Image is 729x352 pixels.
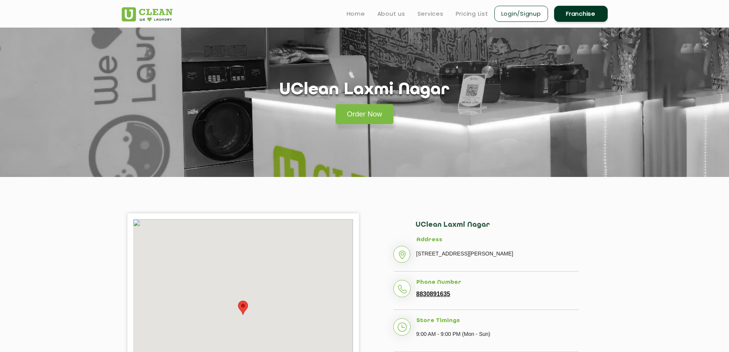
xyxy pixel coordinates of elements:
[416,291,450,298] a: 8830891635
[416,248,579,259] p: [STREET_ADDRESS][PERSON_NAME]
[336,104,394,124] a: Order Now
[279,80,450,100] h1: UClean Laxmi Nagar
[494,6,548,22] a: Login/Signup
[416,237,579,244] h5: Address
[418,9,444,18] a: Services
[416,279,579,286] h5: Phone Number
[347,9,365,18] a: Home
[554,6,608,22] a: Franchise
[456,9,488,18] a: Pricing List
[416,318,579,324] h5: Store Timings
[122,7,173,21] img: UClean Laundry and Dry Cleaning
[416,221,579,237] h2: UClean Laxmi Nagar
[416,328,579,340] p: 9:00 AM - 9:00 PM (Mon - Sun)
[377,9,405,18] a: About us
